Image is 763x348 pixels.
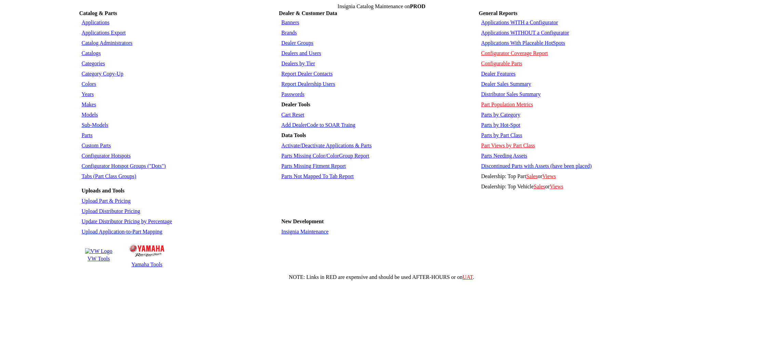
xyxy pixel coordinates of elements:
a: Views [542,173,556,179]
a: Applications With Placeable HotSpots [481,40,565,46]
b: Catalog & Parts [79,10,117,16]
a: Cart Reset [281,112,304,118]
img: VW Logo [85,248,112,254]
a: Category Copy-Up [82,71,123,77]
a: Configurator Hotspots [82,153,131,159]
a: Report Dealership Users [281,81,335,87]
a: Insignia Maintenance [281,229,328,235]
a: Sales [526,173,538,179]
a: VW Logo VW Tools [84,247,113,263]
a: Parts by Category [481,112,520,118]
a: Sales [534,184,545,189]
a: Yamaha Logo Yamaha Tools [128,241,165,269]
a: Parts Missing Color/ColorGroup Report [281,153,369,159]
a: Configurator Coverage Report [481,50,548,56]
a: Parts Missing Fitment Report [281,163,346,169]
a: Dealer Groups [281,40,313,46]
a: Discontinued Parts with Assets (have been placed) [481,163,591,169]
td: Dealership: Top Vehicle or [479,182,683,191]
td: Yamaha Tools [129,261,165,268]
a: Models [82,112,98,118]
a: Catalogs [82,50,101,56]
div: NOTE: Links in RED are expensive and should be used AFTER-HOURS or on . [3,274,760,280]
a: Parts by Hot-Spot [481,122,520,128]
td: VW Tools [85,255,113,262]
a: Colors [82,81,96,87]
a: Parts Needing Assets [481,153,527,159]
a: Upload Application-to-Part Mapping [82,229,162,235]
b: New Development [281,218,324,224]
a: Parts by Part Class [481,132,522,138]
a: Applications Export [82,30,126,36]
a: Parts [82,132,93,138]
img: Yamaha Logo [130,245,164,257]
a: Applications [82,19,110,25]
a: Custom Parts [82,143,111,148]
a: Upload Part & Pricing [82,198,131,204]
b: Dealer Tools [281,102,310,107]
a: Activate/Deactivate Applications & Parts [281,143,371,148]
a: Tabs (Part Class Groups) [82,173,136,179]
a: Dealers by Tier [281,61,315,66]
b: Dealer & Customer Data [279,10,337,16]
a: Catalog Administrators [82,40,133,46]
a: Configurator Hotspot Groups ("Dots") [82,163,166,169]
td: Dealership: Top Part or [479,172,683,181]
a: Brands [281,30,297,36]
a: Part Views by Part Class [481,143,535,148]
a: Banners [281,19,299,25]
b: General Reports [479,10,517,16]
span: PROD [410,3,425,9]
a: Dealers and Users [281,50,321,56]
a: Makes [82,102,96,107]
a: Years [82,91,94,97]
b: Data Tools [281,132,306,138]
a: Report Dealer Contacts [281,71,332,77]
a: Passwords [281,91,304,97]
a: Dealer Sales Summary [481,81,531,87]
a: Upload Distributor Pricing [82,208,140,214]
a: Applications WITHOUT a Configurator [481,30,569,36]
a: Distributor Sales Summary [481,91,541,97]
a: Sub-Models [82,122,108,128]
a: Applications WITH a Configurator [481,19,558,25]
a: Configurable Parts [481,61,522,66]
a: Views [550,184,563,189]
a: Dealer Features [481,71,516,77]
a: Update Distributor Pricing by Percentage [82,218,172,224]
a: Add DealerCode to SOAR Traing [281,122,355,128]
a: Part Population Metrics [481,102,533,107]
td: Insignia Catalog Maintenance on [79,3,684,10]
a: Parts Not Mapped To Tab Report [281,173,354,179]
b: Uploads and Tools [82,188,124,193]
a: UAT [463,274,473,280]
a: Categories [82,61,105,66]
